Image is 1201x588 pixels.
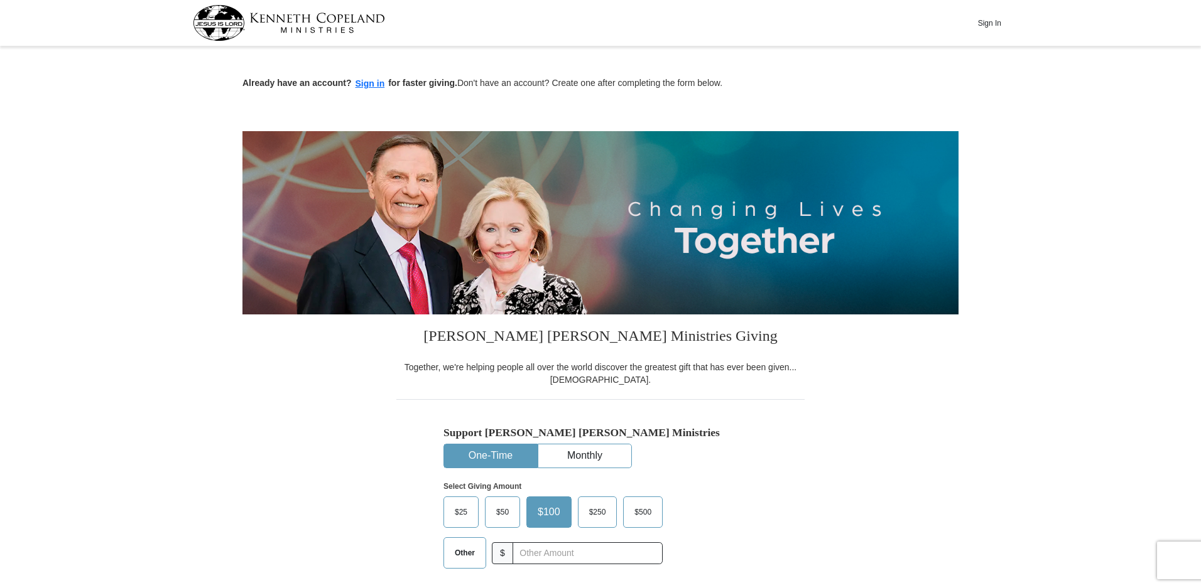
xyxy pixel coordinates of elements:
strong: Already have an account? for faster giving. [242,78,457,88]
strong: Select Giving Amount [443,482,521,491]
div: Together, we're helping people all over the world discover the greatest gift that has ever been g... [396,361,805,386]
button: One-Time [444,444,537,468]
input: Other Amount [513,542,663,564]
p: Don't have an account? Create one after completing the form below. [242,77,959,91]
span: Other [448,543,481,562]
h5: Support [PERSON_NAME] [PERSON_NAME] Ministries [443,426,758,439]
span: $ [492,542,513,564]
span: $25 [448,503,474,521]
button: Monthly [538,444,631,468]
h3: [PERSON_NAME] [PERSON_NAME] Ministries Giving [396,314,805,361]
button: Sign in [352,77,389,91]
span: $50 [490,503,515,521]
span: $500 [628,503,658,521]
span: $250 [583,503,612,521]
button: Sign In [970,13,1008,33]
span: $100 [531,503,567,521]
img: kcm-header-logo.svg [193,5,385,41]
